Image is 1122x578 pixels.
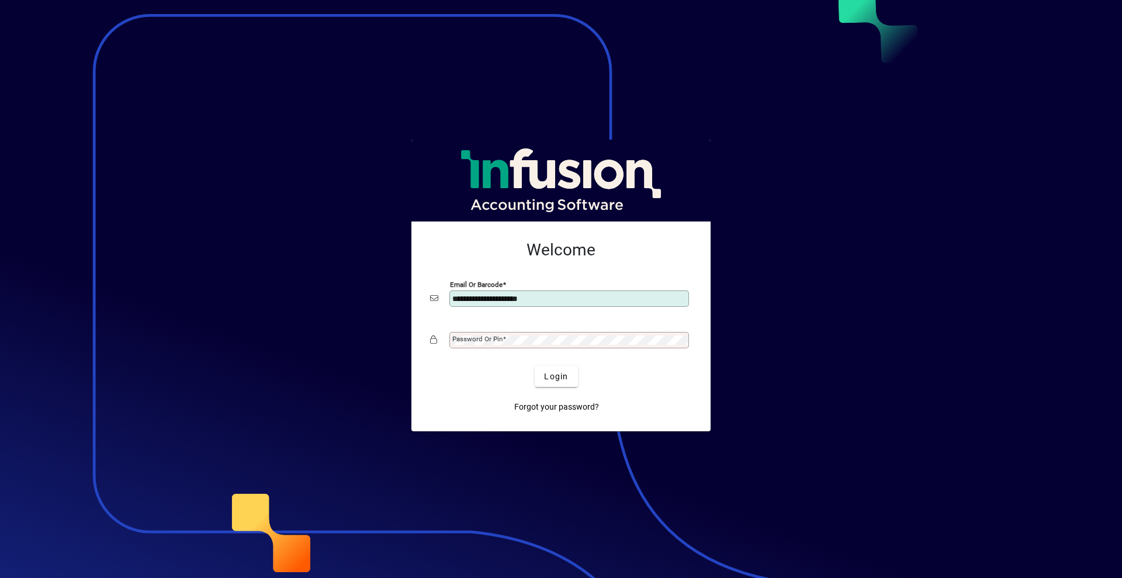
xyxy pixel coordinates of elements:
[450,281,503,289] mat-label: Email or Barcode
[430,240,692,260] h2: Welcome
[535,366,577,387] button: Login
[510,396,604,417] a: Forgot your password?
[544,371,568,383] span: Login
[514,401,599,413] span: Forgot your password?
[452,335,503,343] mat-label: Password or Pin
